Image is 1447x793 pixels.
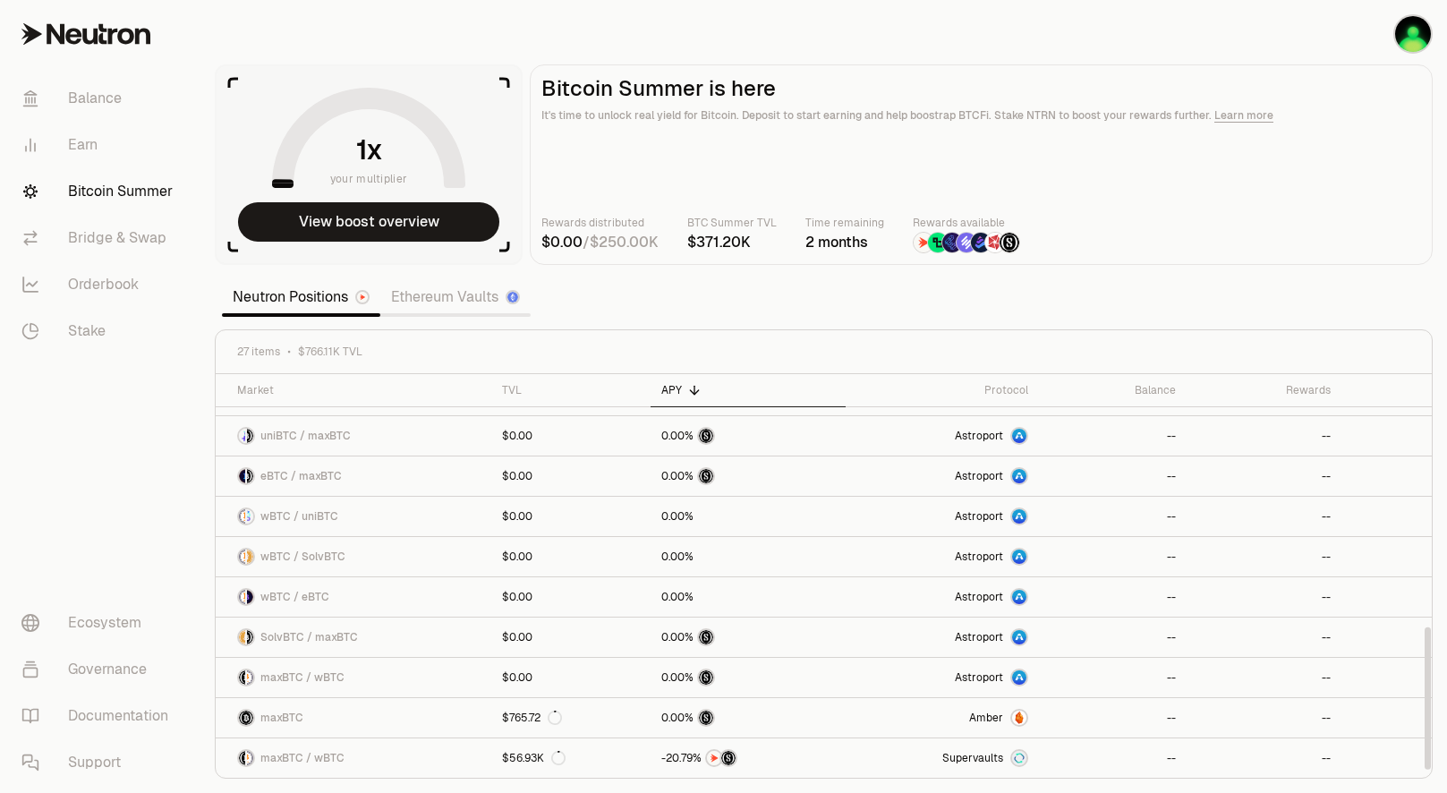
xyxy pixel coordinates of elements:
[707,751,721,765] img: NTRN
[1039,738,1187,778] a: --
[661,467,835,485] button: Structured Points
[541,214,659,232] p: Rewards distributed
[699,630,713,644] img: Structured Points
[502,429,532,443] div: $0.00
[661,383,835,397] div: APY
[216,456,491,496] a: eBTC LogomaxBTC LogoeBTC / maxBTC
[298,345,362,359] span: $766.11K TVL
[1187,618,1341,657] a: --
[955,469,1003,483] span: Astroport
[914,233,933,252] img: NTRN
[1012,751,1026,765] img: Supervaults
[502,469,532,483] div: $0.00
[661,427,835,445] button: Structured Points
[1039,537,1187,576] a: --
[955,550,1003,564] span: Astroport
[805,232,884,253] div: 2 months
[969,711,1003,725] span: Amber
[1039,658,1187,697] a: --
[502,711,562,725] div: $765.72
[237,383,481,397] div: Market
[1039,577,1187,617] a: --
[651,618,846,657] a: Structured Points
[7,739,193,786] a: Support
[216,497,491,536] a: wBTC LogouniBTC LogowBTC / uniBTC
[237,345,280,359] span: 27 items
[7,600,193,646] a: Ecosystem
[357,292,368,303] img: Neutron Logo
[239,711,253,725] img: maxBTC Logo
[7,693,193,739] a: Documentation
[260,550,345,564] span: wBTC / SolvBTC
[541,76,1421,101] h2: Bitcoin Summer is here
[721,751,736,765] img: Structured Points
[1395,16,1431,52] img: KO
[380,279,531,315] a: Ethereum Vaults
[1197,383,1331,397] div: Rewards
[955,590,1003,604] span: Astroport
[661,628,835,646] button: Structured Points
[502,630,532,644] div: $0.00
[260,469,342,483] span: eBTC / maxBTC
[651,738,846,778] a: NTRNStructured Points
[1039,456,1187,496] a: --
[913,214,1020,232] p: Rewards available
[1039,416,1187,456] a: --
[1187,698,1341,738] a: --
[1187,537,1341,576] a: --
[216,658,491,697] a: maxBTC LogowBTC LogomaxBTC / wBTC
[805,214,884,232] p: Time remaining
[661,709,835,727] button: Structured Points
[260,711,303,725] span: maxBTC
[955,429,1003,443] span: Astroport
[260,751,345,765] span: maxBTC / wBTC
[330,170,408,188] span: your multiplier
[247,550,253,564] img: SolvBTC Logo
[661,669,835,686] button: Structured Points
[216,416,491,456] a: uniBTC LogomaxBTC LogouniBTC / maxBTC
[846,577,1039,617] a: Astroport
[651,416,846,456] a: Structured Points
[260,429,351,443] span: uniBTC / maxBTC
[239,590,245,604] img: wBTC Logo
[491,698,651,738] a: $765.72
[985,233,1005,252] img: Mars Fragments
[1187,658,1341,697] a: --
[1187,416,1341,456] a: --
[846,456,1039,496] a: Astroport
[260,670,345,685] span: maxBTC / wBTC
[239,550,245,564] img: wBTC Logo
[7,215,193,261] a: Bridge & Swap
[502,670,532,685] div: $0.00
[1187,738,1341,778] a: --
[1187,577,1341,617] a: --
[247,509,253,524] img: uniBTC Logo
[502,550,532,564] div: $0.00
[260,630,358,644] span: SolvBTC / maxBTC
[491,738,651,778] a: $56.93K
[687,214,777,232] p: BTC Summer TVL
[239,469,245,483] img: eBTC Logo
[957,233,976,252] img: Solv Points
[955,630,1003,644] span: Astroport
[651,456,846,496] a: Structured Points
[239,509,245,524] img: wBTC Logo
[239,429,245,443] img: uniBTC Logo
[955,670,1003,685] span: Astroport
[1039,497,1187,536] a: --
[971,233,991,252] img: Bedrock Diamonds
[247,670,253,685] img: wBTC Logo
[222,279,380,315] a: Neutron Positions
[7,168,193,215] a: Bitcoin Summer
[1187,497,1341,536] a: --
[541,232,659,253] div: /
[846,618,1039,657] a: Astroport
[651,698,846,738] a: Structured Points
[216,698,491,738] a: maxBTC LogomaxBTC
[216,618,491,657] a: SolvBTC LogomaxBTC LogoSolvBTC / maxBTC
[260,509,338,524] span: wBTC / uniBTC
[699,670,713,685] img: Structured Points
[247,429,253,443] img: maxBTC Logo
[502,590,532,604] div: $0.00
[247,751,253,765] img: wBTC Logo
